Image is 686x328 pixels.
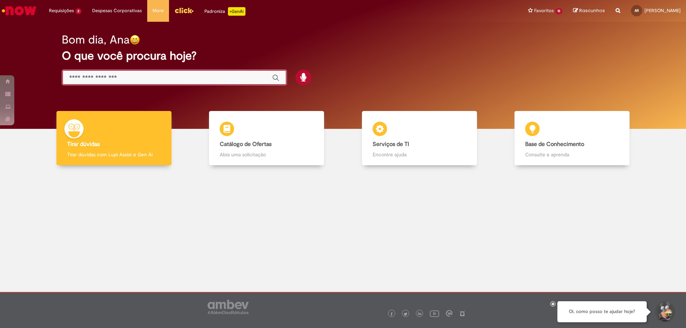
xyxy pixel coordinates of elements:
p: Abra uma solicitação [220,151,313,158]
img: ServiceNow [1,4,38,18]
span: Requisições [49,7,74,14]
button: Iniciar Conversa de Suporte [654,301,675,323]
img: logo_footer_linkedin.png [418,312,422,316]
div: Padroniza [204,7,245,16]
a: Serviços de TI Encontre ajuda [343,111,496,166]
span: Rascunhos [579,7,605,14]
h2: O que você procura hoje? [62,50,625,62]
img: logo_footer_naosei.png [459,310,466,317]
p: Consulte e aprenda [525,151,619,158]
span: [PERSON_NAME] [645,7,681,14]
img: happy-face.png [130,35,140,45]
b: Tirar dúvidas [67,141,100,148]
b: Serviços de TI [373,141,409,148]
a: Rascunhos [573,7,605,14]
b: Base de Conhecimento [525,141,584,148]
span: 2 [75,8,81,14]
p: +GenAi [228,7,245,16]
span: 15 [555,8,562,14]
span: AR [635,8,639,13]
a: Base de Conhecimento Consulte e aprenda [496,111,649,166]
span: More [153,7,164,14]
p: Encontre ajuda [373,151,466,158]
h2: Bom dia, Ana [62,34,130,46]
a: Catálogo de Ofertas Abra uma solicitação [190,111,343,166]
img: logo_footer_ambev_rotulo_gray.png [208,300,249,314]
img: logo_footer_facebook.png [390,312,393,316]
a: Tirar dúvidas Tirar dúvidas com Lupi Assist e Gen Ai [38,111,190,166]
div: Oi, como posso te ajudar hoje? [557,301,647,322]
span: Despesas Corporativas [92,7,142,14]
img: logo_footer_twitter.png [404,312,407,316]
img: logo_footer_workplace.png [446,310,452,317]
b: Catálogo de Ofertas [220,141,272,148]
span: Favoritos [534,7,554,14]
img: logo_footer_youtube.png [430,309,439,318]
p: Tirar dúvidas com Lupi Assist e Gen Ai [67,151,161,158]
img: click_logo_yellow_360x200.png [174,5,194,16]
